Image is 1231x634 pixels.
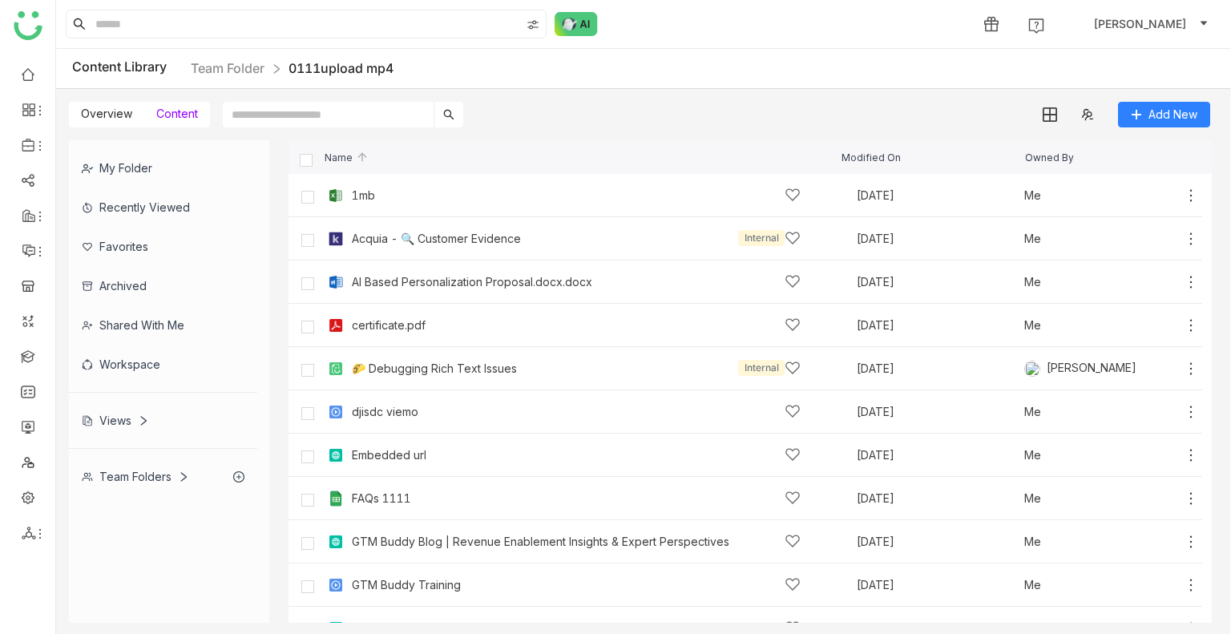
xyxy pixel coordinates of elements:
[857,363,1023,374] div: [DATE]
[527,18,539,31] img: search-type.svg
[857,623,1023,634] div: [DATE]
[352,362,517,375] a: 🌮 Debugging Rich Text Issues
[857,406,1023,418] div: [DATE]
[1024,536,1041,547] div: Me
[1043,107,1057,122] img: grid.svg
[72,59,394,79] div: Content Library
[1025,152,1074,163] span: Owned By
[328,317,344,333] img: pdf.svg
[1118,102,1210,127] button: Add New
[1024,450,1041,461] div: Me
[328,447,344,463] img: article.svg
[356,151,369,164] img: arrow-up.svg
[1024,579,1041,591] div: Me
[857,579,1023,591] div: [DATE]
[857,320,1023,331] div: [DATE]
[328,274,344,290] img: docx.svg
[352,189,375,202] a: 1mb
[328,231,344,247] img: klue.svg
[1024,623,1041,634] div: Me
[1024,190,1041,201] div: Me
[352,319,426,332] a: certificate.pdf
[1024,361,1040,377] img: 684a9845de261c4b36a3b50d
[191,60,264,76] a: Team Folder
[325,152,369,163] span: Name
[738,230,785,246] div: Internal
[1024,320,1041,331] div: Me
[69,266,257,305] div: Archived
[352,492,411,505] a: FAQs 1111
[1024,361,1136,377] div: [PERSON_NAME]
[352,579,461,592] a: GTM Buddy Training
[69,305,257,345] div: Shared with me
[857,277,1023,288] div: [DATE]
[289,60,394,76] a: 0111upload mp4
[1024,406,1041,418] div: Me
[328,404,344,420] img: mp4.svg
[328,188,344,204] img: xlsx.svg
[857,536,1023,547] div: [DATE]
[69,345,257,384] div: Workspace
[69,188,257,227] div: Recently Viewed
[82,414,149,427] div: Views
[352,232,521,245] a: Acquia - 🔍 Customer Evidence
[69,148,257,188] div: My Folder
[1094,15,1186,33] span: [PERSON_NAME]
[555,12,598,36] img: ask-buddy-normal.svg
[1068,14,1088,34] i: account_circle
[1065,11,1212,37] button: account_circle[PERSON_NAME]
[857,493,1023,504] div: [DATE]
[857,233,1023,244] div: [DATE]
[328,534,344,550] img: article.svg
[857,190,1023,201] div: [DATE]
[842,152,901,163] span: Modified On
[1148,106,1197,123] span: Add New
[352,449,426,462] a: Embedded url
[857,450,1023,461] div: [DATE]
[352,535,729,548] a: GTM Buddy Blog | Revenue Enablement Insights & Expert Perspectives
[328,361,344,377] img: paper.svg
[1024,277,1041,288] div: Me
[352,276,592,289] a: AI Based Personalization Proposal.docx.docx
[69,227,257,266] div: Favorites
[1024,233,1041,244] div: Me
[1024,493,1041,504] div: Me
[352,406,418,418] a: djisdc viemo
[156,107,198,120] span: Content
[1028,18,1044,34] img: help.svg
[328,577,344,593] img: mp4.svg
[81,107,132,120] span: Overview
[14,11,42,40] img: logo
[328,491,344,507] img: g-xls.svg
[82,470,189,483] div: Team Folders
[738,360,785,376] div: Internal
